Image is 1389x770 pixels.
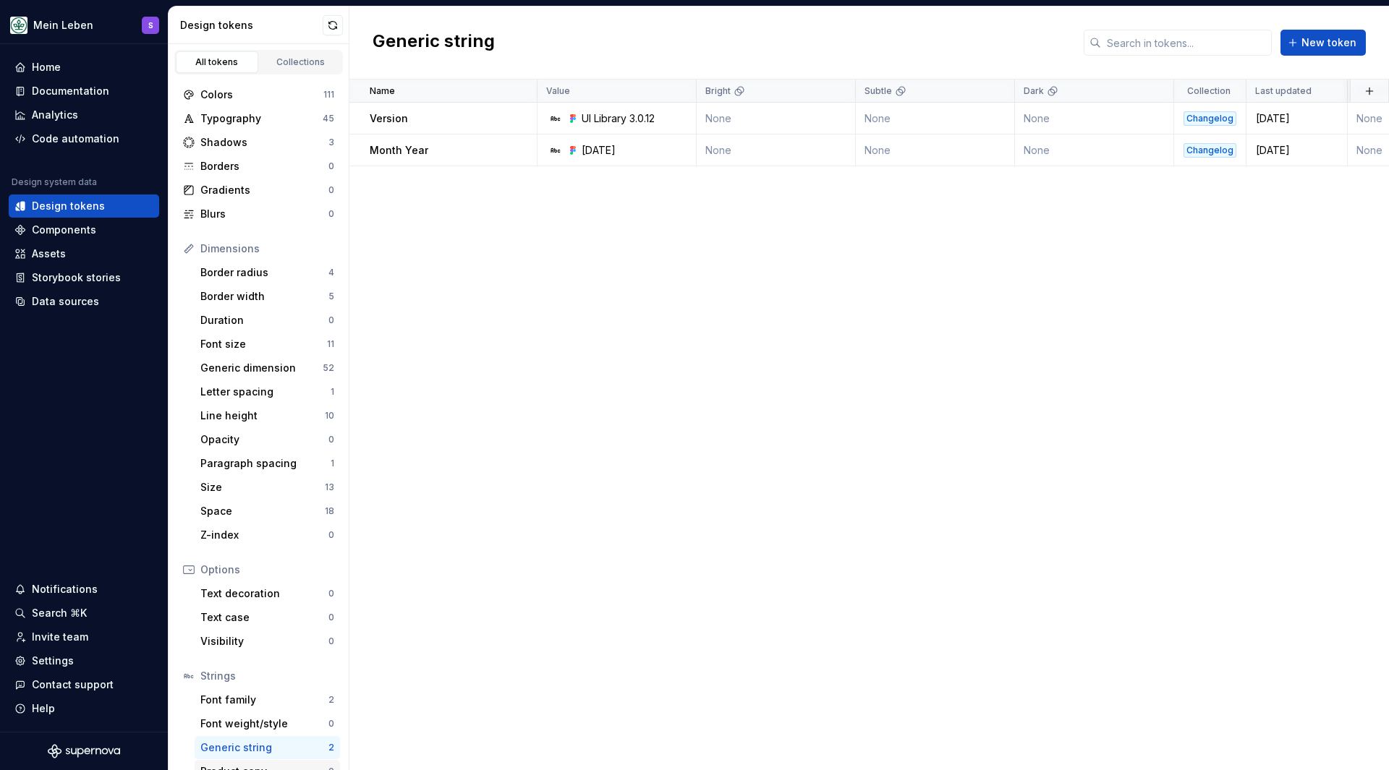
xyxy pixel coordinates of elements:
div: Colors [200,87,323,102]
div: 13 [325,482,334,493]
td: None [1015,103,1174,134]
a: Z-index0 [195,523,340,547]
input: Search in tokens... [1101,30,1272,56]
div: 0 [328,636,334,647]
div: Z-index [200,528,328,542]
button: New token [1280,30,1366,56]
div: Gradients [200,183,328,197]
button: Mein LebenS [3,9,165,40]
div: Mein Leben [33,18,93,33]
a: Font family2 [195,688,340,711]
a: Line height10 [195,404,340,427]
td: None [856,103,1015,134]
td: None [697,134,856,166]
button: Help [9,697,159,720]
div: Letter spacing [200,385,331,399]
div: Data sources [32,294,99,309]
a: Shadows3 [177,131,340,154]
div: Contact support [32,677,114,692]
a: Space18 [195,500,340,523]
div: Invite team [32,630,88,644]
div: Size [200,480,325,495]
div: Duration [200,313,328,328]
td: None [1015,134,1174,166]
div: Home [32,60,61,74]
div: Options [200,562,334,577]
a: Generic string2 [195,736,340,759]
div: Components [32,223,96,237]
div: Changelog [1184,111,1236,126]
button: Contact support [9,673,159,696]
div: Assets [32,247,66,261]
div: 3 [328,137,334,148]
div: Changelog [1184,143,1236,158]
div: Blurs [200,207,328,221]
a: Typography45 [177,107,340,130]
div: Generic string [200,740,328,755]
div: 10 [325,410,334,422]
div: 1 [331,386,334,398]
a: Analytics [9,103,159,127]
svg: Supernova Logo [48,744,120,758]
div: Border radius [200,265,328,280]
p: Value [546,85,570,97]
div: Font size [200,337,327,351]
div: 5 [328,291,334,302]
div: 52 [323,362,334,374]
img: df5db9ef-aba0-4771-bf51-9763b7497661.png [10,17,27,34]
div: Strings [200,669,334,683]
div: Documentation [32,84,109,98]
div: Text case [200,610,328,625]
a: Components [9,218,159,241]
div: Design system data [12,176,97,188]
a: Opacity0 [195,428,340,451]
a: Storybook stories [9,266,159,289]
span: New token [1301,35,1356,50]
a: Borders0 [177,155,340,178]
a: Blurs0 [177,202,340,226]
div: Code automation [32,132,119,146]
div: Opacity [200,432,328,447]
div: Shadows [200,135,328,150]
button: Search ⌘K [9,602,159,625]
div: Line height [200,408,325,423]
a: Colors111 [177,83,340,106]
div: Font weight/style [200,716,328,731]
a: Settings [9,649,159,672]
a: Invite team [9,625,159,649]
p: Last updated [1255,85,1312,97]
p: Collection [1187,85,1231,97]
p: Name [370,85,395,97]
div: Settings [32,654,74,668]
button: Notifications [9,578,159,601]
div: Visibility [200,634,328,649]
a: Code automation [9,127,159,150]
div: [DATE] [582,143,616,158]
div: 4 [328,267,334,278]
div: Border width [200,289,328,304]
div: All tokens [181,56,253,68]
a: Font size11 [195,333,340,356]
div: Storybook stories [32,270,121,285]
div: Collections [265,56,337,68]
div: Text decoration [200,586,328,601]
a: Text decoration0 [195,582,340,605]
p: Bright [705,85,731,97]
div: 0 [328,588,334,599]
a: Gradients0 [177,179,340,202]
div: Dimensions [200,241,334,256]
a: Font weight/style0 [195,712,340,735]
div: 2 [328,742,334,753]
div: S [148,20,153,31]
div: 0 [328,612,334,623]
p: Subtle [865,85,892,97]
a: Data sources [9,290,159,313]
div: Paragraph spacing [200,456,331,471]
div: 2 [328,694,334,706]
div: 0 [328,208,334,220]
a: Duration0 [195,309,340,332]
div: Help [32,701,55,716]
a: Paragraph spacing1 [195,452,340,475]
div: Space [200,504,325,518]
